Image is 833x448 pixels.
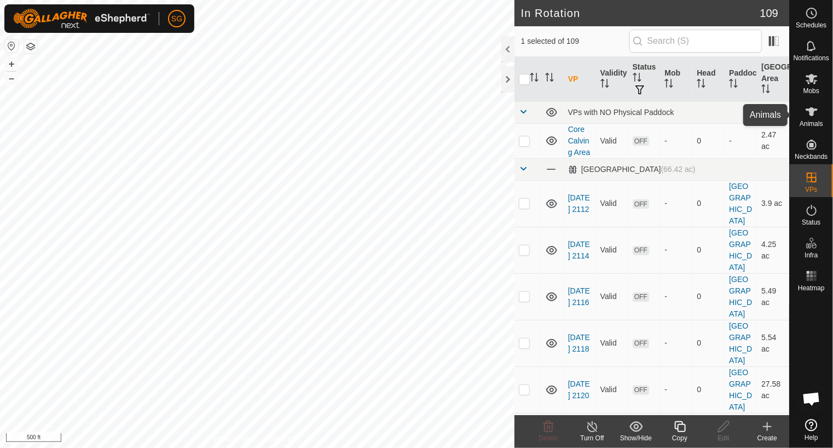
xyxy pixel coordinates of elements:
a: Core Calving Area [568,125,590,157]
td: - [725,123,757,158]
a: [DATE] 2118 [568,333,590,353]
p-sorticon: Activate to sort [545,74,554,83]
a: [GEOGRAPHIC_DATA] [729,275,752,318]
td: 5.49 ac [757,273,789,320]
div: Copy [658,433,702,443]
input: Search (S) [629,30,762,53]
span: Animals [800,120,823,127]
a: [GEOGRAPHIC_DATA] [729,228,752,272]
span: Help [805,434,818,441]
td: Valid [596,180,628,227]
td: 3.9 ac [757,180,789,227]
a: [GEOGRAPHIC_DATA] [729,321,752,365]
span: OFF [633,386,649,395]
td: 27.58 ac [757,366,789,413]
span: Heatmap [798,285,825,291]
div: Edit [702,433,745,443]
th: [GEOGRAPHIC_DATA] Area [757,57,789,102]
div: Turn Off [570,433,614,443]
p-sorticon: Activate to sort [633,74,641,83]
a: [GEOGRAPHIC_DATA] [729,368,752,411]
div: - [664,135,688,147]
th: Mob [660,57,692,102]
a: Privacy Policy [214,434,255,444]
td: 0 [692,273,725,320]
a: [GEOGRAPHIC_DATA] [729,182,752,225]
td: 0 [692,366,725,413]
span: Status [802,219,820,226]
button: Reset Map [5,39,18,53]
span: SG [171,13,182,25]
td: 2.47 ac [757,123,789,158]
span: Delete [539,434,558,442]
span: OFF [633,136,649,146]
td: 5.54 ac [757,320,789,366]
span: 109 [760,5,778,21]
span: OFF [633,339,649,348]
p-sorticon: Activate to sort [530,74,539,83]
td: Valid [596,320,628,366]
div: Show/Hide [614,433,658,443]
h2: In Rotation [521,7,760,20]
img: Gallagher Logo [13,9,150,28]
button: Map Layers [24,40,37,53]
button: – [5,72,18,85]
span: (66.42 ac) [661,165,695,174]
div: - [664,291,688,302]
p-sorticon: Activate to sort [664,81,673,89]
th: Status [628,57,661,102]
div: Create [745,433,789,443]
span: OFF [633,199,649,209]
a: Open chat [795,382,828,415]
a: [DATE] 2116 [568,286,590,307]
a: [DATE] 2120 [568,380,590,400]
a: [DATE] 2114 [568,240,590,260]
span: Mobs [803,88,819,94]
td: 0 [692,227,725,273]
div: - [664,244,688,256]
p-sorticon: Activate to sort [600,81,609,89]
p-sorticon: Activate to sort [697,81,705,89]
button: + [5,58,18,71]
div: - [664,384,688,395]
td: 0 [692,123,725,158]
a: Contact Us [268,434,300,444]
td: Valid [596,123,628,158]
div: VPs with NO Physical Paddock [568,108,785,117]
span: 1 selected of 109 [521,36,629,47]
td: Valid [596,366,628,413]
span: OFF [633,292,649,302]
th: Validity [596,57,628,102]
a: Help [790,415,833,445]
td: 0 [692,180,725,227]
div: - [664,198,688,209]
th: Head [692,57,725,102]
p-sorticon: Activate to sort [729,81,738,89]
span: OFF [633,246,649,255]
span: Schedules [796,22,826,28]
a: [DATE] 2112 [568,193,590,214]
span: VPs [805,186,817,193]
div: - [664,337,688,349]
div: [GEOGRAPHIC_DATA] [568,165,696,174]
td: 4.25 ac [757,227,789,273]
p-sorticon: Activate to sort [761,86,770,95]
th: VP [564,57,596,102]
td: 0 [692,320,725,366]
span: Neckbands [795,153,828,160]
td: Valid [596,273,628,320]
td: Valid [596,227,628,273]
th: Paddock [725,57,757,102]
span: Infra [805,252,818,259]
span: Notifications [794,55,829,61]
